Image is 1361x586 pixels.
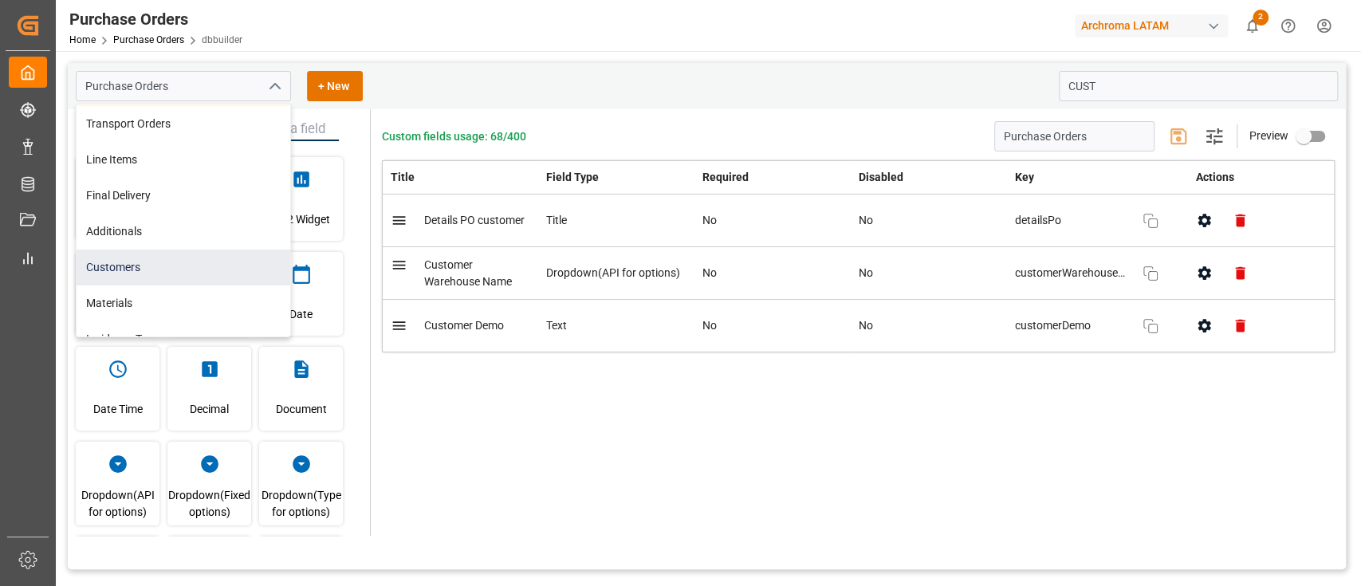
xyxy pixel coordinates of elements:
[383,300,1335,352] tr: Customer DemoTextNoNocustomerDemo
[190,387,229,431] span: Decimal
[272,198,330,241] span: CO2 Widget
[424,214,525,226] span: Details PO customer
[1270,8,1306,44] button: Help Center
[383,195,1335,247] tr: Details PO customerTitleNoNodetailsPo
[69,7,242,31] div: Purchase Orders
[424,258,512,288] span: Customer Warehouse Name
[851,300,1007,352] td: No
[1178,161,1335,195] th: Actions
[1249,129,1288,142] span: Preview
[694,300,851,352] td: No
[77,250,290,285] div: Customers
[93,387,143,431] span: Date Time
[994,121,1154,151] input: Enter schema title
[383,247,1335,300] tr: Customer Warehouse NameDropdown(API for options)NoNocustomerWarehouseName
[69,34,96,45] a: Home
[1075,10,1234,41] button: Archroma LATAM
[1015,265,1127,281] span: customerWarehouseName
[382,128,526,145] span: Custom fields usage: 68/400
[77,106,290,142] div: Transport Orders
[694,195,851,247] td: No
[424,319,504,332] span: Customer Demo
[546,265,686,281] div: Dropdown(API for options)
[113,34,184,45] a: Purchase Orders
[383,161,539,195] th: Title
[289,293,313,336] span: Date
[851,195,1007,247] td: No
[694,247,851,300] td: No
[1015,317,1127,334] span: customerDemo
[1007,161,1178,194] th: Key
[76,71,291,101] input: Type to search/select
[262,74,285,99] button: close menu
[851,161,1007,195] th: Disabled
[546,317,686,334] div: Text
[1015,212,1127,229] span: detailsPo
[538,161,694,195] th: Field Type
[77,142,290,178] div: Line Items
[1059,71,1338,101] input: Search for key/title
[307,71,363,101] button: + New
[77,214,290,250] div: Additionals
[77,321,290,357] div: Incidence Type
[694,161,851,195] th: Required
[77,178,290,214] div: Final Delivery
[1075,14,1228,37] div: Archroma LATAM
[851,247,1007,300] td: No
[1253,10,1269,26] span: 2
[76,482,159,525] span: Dropdown(API for options)
[276,387,327,431] span: Document
[167,482,251,525] span: Dropdown(Fixed options)
[1234,8,1270,44] button: show 2 new notifications
[259,482,343,525] span: Dropdown(Type for options)
[546,212,686,229] div: Title
[77,285,290,321] div: Materials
